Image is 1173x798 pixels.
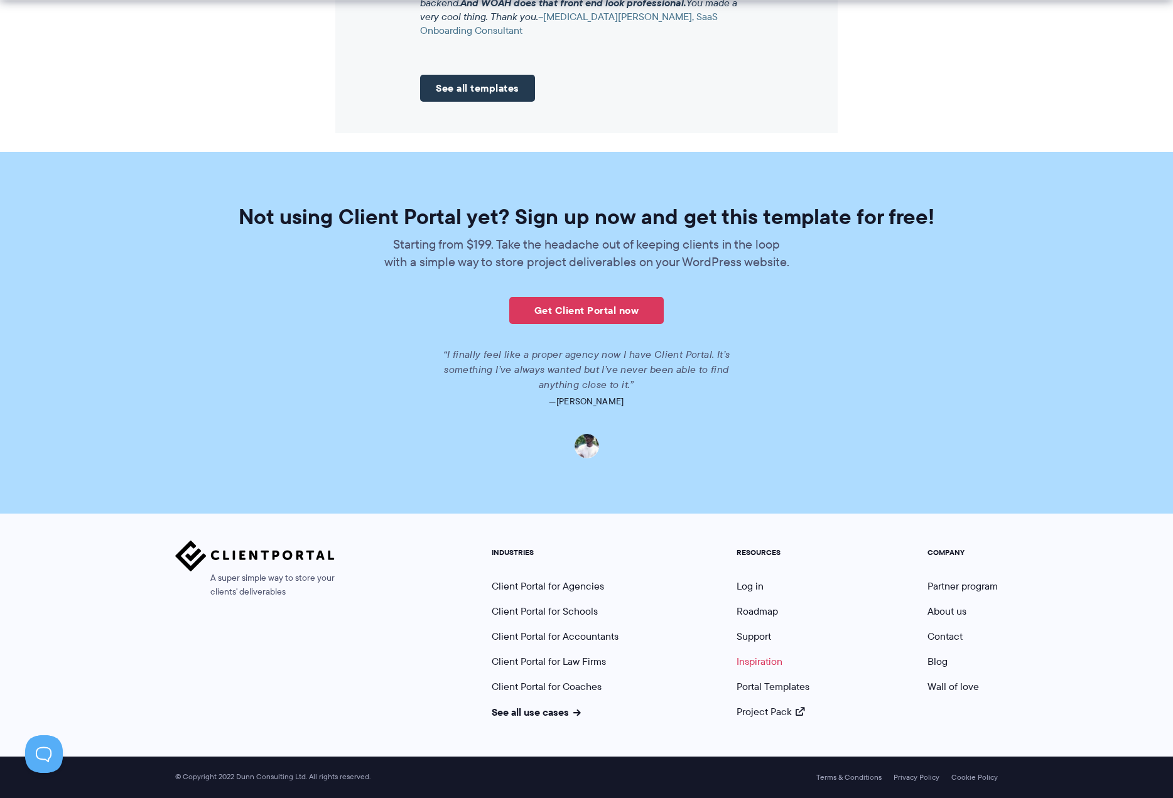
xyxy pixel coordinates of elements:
[492,629,619,644] a: Client Portal for Accountants
[894,773,939,782] a: Privacy Policy
[25,735,63,773] iframe: Toggle Customer Support
[737,604,778,618] a: Roadmap
[420,9,718,38] cite: –[MEDICAL_DATA][PERSON_NAME], SaaS Onboarding Consultant
[951,773,998,782] a: Cookie Policy
[927,654,948,669] a: Blog
[927,579,998,593] a: Partner program
[737,629,771,644] a: Support
[737,654,782,669] a: Inspiration
[737,548,809,557] h5: RESOURCES
[737,679,809,694] a: Portal Templates
[492,579,604,593] a: Client Portal for Agencies
[492,604,598,618] a: Client Portal for Schools
[927,604,966,618] a: About us
[816,773,882,782] a: Terms & Conditions
[426,347,747,392] p: “I finally feel like a proper agency now I have Client Portal. It’s something I’ve always wanted ...
[420,75,535,102] a: See all templates
[169,772,377,782] span: © Copyright 2022 Dunn Consulting Ltd. All rights reserved.
[737,704,804,719] a: Project Pack
[927,548,998,557] h5: COMPANY
[737,579,764,593] a: Log in
[175,571,335,599] span: A super simple way to store your clients' deliverables
[234,392,939,410] p: —[PERSON_NAME]
[234,206,939,227] h2: Not using Client Portal yet? Sign up now and get this template for free!
[927,679,979,694] a: Wall of love
[492,654,606,669] a: Client Portal for Law Firms
[492,679,602,694] a: Client Portal for Coaches
[927,629,963,644] a: Contact
[382,235,791,271] p: Starting from $199. Take the headache out of keeping clients in the loop with a simple way to sto...
[509,297,664,324] a: Get Client Portal now
[492,548,619,557] h5: INDUSTRIES
[492,704,581,720] a: See all use cases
